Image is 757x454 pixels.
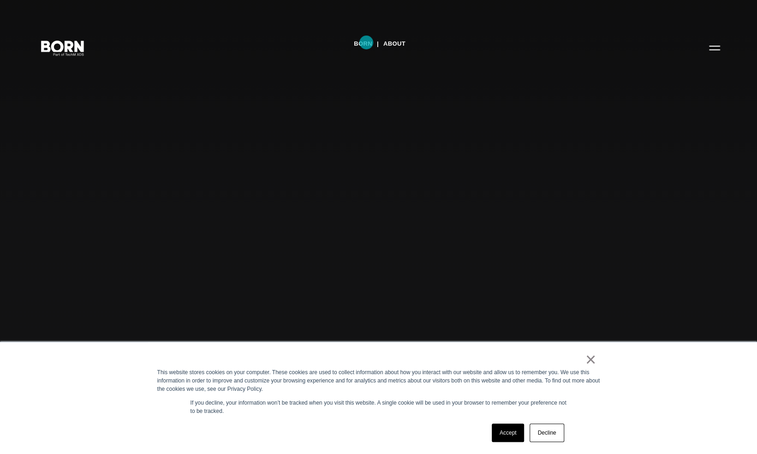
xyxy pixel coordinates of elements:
p: If you decline, your information won’t be tracked when you visit this website. A single cookie wi... [191,399,567,415]
button: Open [703,38,726,57]
a: About [383,37,405,51]
a: Accept [492,424,525,442]
div: This website stores cookies on your computer. These cookies are used to collect information about... [157,368,600,393]
a: BORN [354,37,372,51]
a: Decline [530,424,564,442]
a: × [585,355,596,364]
